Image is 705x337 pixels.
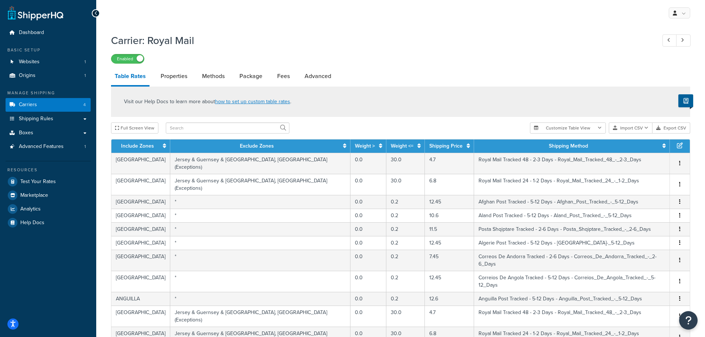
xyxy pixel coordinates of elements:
td: 0.2 [386,195,425,209]
td: Royal Mail Tracked 24 - 1-2 Days - Royal_Mail_Tracked_24_-_1-2_Days [474,174,670,195]
td: 0.0 [350,250,386,271]
td: Afghan Post Tracked - 5-12 Days - Afghan_Post_Tracked_-_5-12_Days [474,195,670,209]
h1: Carrier: Royal Mail [111,33,649,48]
td: 0.0 [350,292,386,306]
td: 12.45 [425,271,474,292]
span: 4 [83,102,86,108]
td: Jersey & Guernsey & [GEOGRAPHIC_DATA], [GEOGRAPHIC_DATA] (Exceptions) [170,174,350,195]
button: Export CSV [652,122,690,134]
td: 4.7 [425,153,474,174]
td: Aland Post Tracked - 5-12 Days - Aland_Post_Tracked_-_5-12_Days [474,209,670,222]
td: 0.2 [386,209,425,222]
td: [GEOGRAPHIC_DATA] [111,250,170,271]
div: Resources [6,167,91,173]
a: Include Zones [121,142,154,150]
span: Dashboard [19,30,44,36]
td: 0.2 [386,292,425,306]
a: Boxes [6,126,91,140]
td: Correios De Angola Tracked - 5-12 Days - Correios_De_Angola_Tracked_-_5-12_Days [474,271,670,292]
td: [GEOGRAPHIC_DATA] [111,174,170,195]
td: 0.0 [350,222,386,236]
td: [GEOGRAPHIC_DATA] [111,271,170,292]
td: 0.0 [350,174,386,195]
span: Help Docs [20,220,44,226]
span: Shipping Rules [19,116,53,122]
label: Enabled [111,54,144,63]
td: Correos De Andorra Tracked - 2-6 Days - Correos_De_Andorra_Tracked_-_2-6_Days [474,250,670,271]
span: Origins [19,73,36,79]
td: Posta Shqiptare Tracked - 2-6 Days - Posta_Shqiptare_Tracked_-_2-6_Days [474,222,670,236]
button: Open Resource Center [679,311,698,330]
td: [GEOGRAPHIC_DATA] [111,306,170,327]
td: 7.45 [425,250,474,271]
input: Search [166,122,289,134]
td: 0.2 [386,222,425,236]
td: [GEOGRAPHIC_DATA] [111,209,170,222]
button: Full Screen View [111,122,158,134]
span: Analytics [20,206,41,212]
button: Import CSV [609,122,652,134]
a: Previous Record [662,34,677,47]
button: Customize Table View [530,122,606,134]
span: Boxes [19,130,33,136]
span: Test Your Rates [20,179,56,185]
a: Shipping Price [429,142,463,150]
a: Marketplace [6,189,91,202]
td: 30.0 [386,174,425,195]
td: ANGUILLA [111,292,170,306]
td: [GEOGRAPHIC_DATA] [111,236,170,250]
li: Advanced Features [6,140,91,154]
a: Methods [198,67,228,85]
a: Advanced [301,67,335,85]
td: 0.2 [386,250,425,271]
td: 12.45 [425,195,474,209]
button: Show Help Docs [678,94,693,107]
a: Weight <= [391,142,413,150]
td: 30.0 [386,306,425,327]
td: 0.2 [386,271,425,292]
div: Manage Shipping [6,90,91,96]
td: 4.7 [425,306,474,327]
td: 12.6 [425,292,474,306]
td: Jersey & Guernsey & [GEOGRAPHIC_DATA], [GEOGRAPHIC_DATA] (Exceptions) [170,306,350,327]
a: Analytics [6,202,91,216]
a: Dashboard [6,26,91,40]
a: Advanced Features1 [6,140,91,154]
li: Websites [6,55,91,69]
td: Algerie Post Tracked - 5-12 Days - [GEOGRAPHIC_DATA]-_5-12_Days [474,236,670,250]
td: 10.6 [425,209,474,222]
span: Carriers [19,102,37,108]
td: [GEOGRAPHIC_DATA] [111,195,170,209]
span: 1 [84,73,86,79]
li: Origins [6,69,91,82]
p: Visit our Help Docs to learn more about . [124,98,291,106]
td: 0.2 [386,236,425,250]
a: Shipping Method [549,142,588,150]
li: Help Docs [6,216,91,229]
td: Royal Mail Tracked 48 - 2-3 Days - Royal_Mail_Tracked_48_-_2-3_Days [474,306,670,327]
td: 30.0 [386,153,425,174]
a: Weight > [355,142,375,150]
td: 0.0 [350,306,386,327]
td: 0.0 [350,236,386,250]
div: Basic Setup [6,47,91,53]
td: [GEOGRAPHIC_DATA] [111,153,170,174]
a: Package [236,67,266,85]
a: Websites1 [6,55,91,69]
td: 0.0 [350,209,386,222]
li: Carriers [6,98,91,112]
a: Fees [273,67,293,85]
a: Test Your Rates [6,175,91,188]
a: how to set up custom table rates [215,98,290,105]
a: Shipping Rules [6,112,91,126]
td: 0.0 [350,271,386,292]
td: 6.8 [425,174,474,195]
td: 0.0 [350,195,386,209]
a: Carriers4 [6,98,91,112]
a: Origins1 [6,69,91,82]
